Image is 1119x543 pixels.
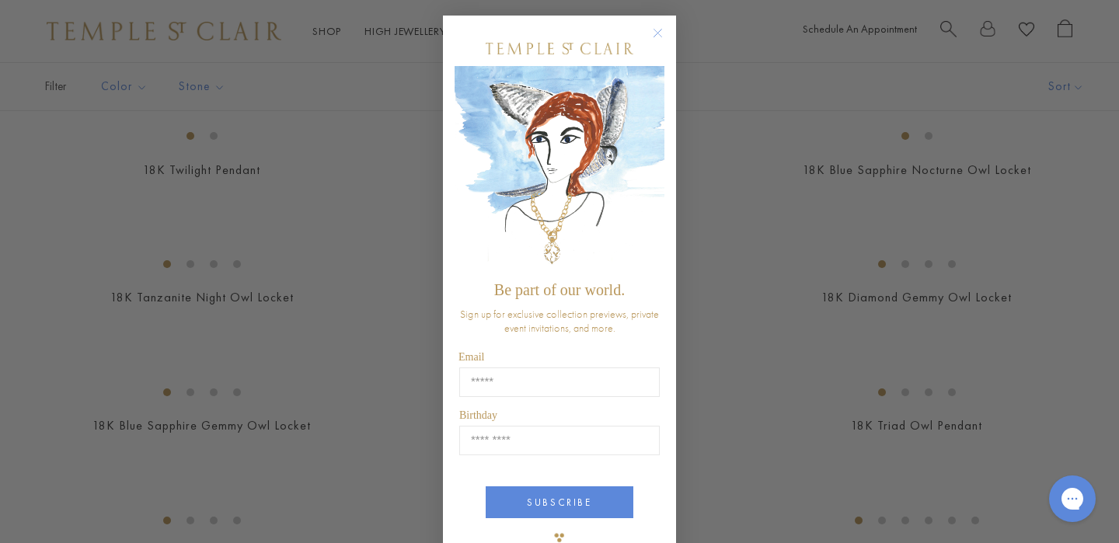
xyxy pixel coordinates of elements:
[486,43,633,54] img: Temple St. Clair
[459,409,497,421] span: Birthday
[459,367,660,397] input: Email
[656,31,675,50] button: Close dialog
[455,66,664,273] img: c4a9eb12-d91a-4d4a-8ee0-386386f4f338.jpeg
[494,281,625,298] span: Be part of our world.
[1041,470,1103,527] iframe: Gorgias live chat messenger
[458,351,484,363] span: Email
[486,486,633,518] button: SUBSCRIBE
[460,307,659,335] span: Sign up for exclusive collection previews, private event invitations, and more.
